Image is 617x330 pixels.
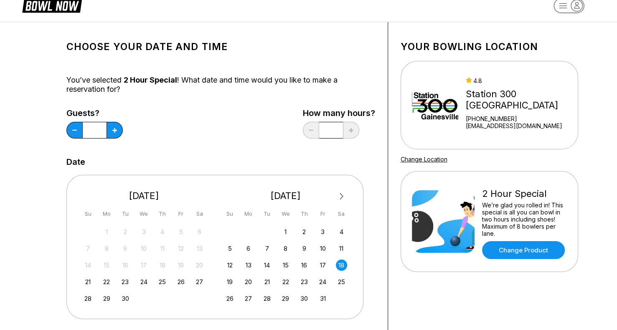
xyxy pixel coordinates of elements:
div: Choose Monday, October 27th, 2025 [243,293,254,304]
div: Not available Friday, September 19th, 2025 [175,259,187,271]
div: Tu [262,208,273,219]
div: Not available Monday, September 15th, 2025 [101,259,112,271]
div: 4.8 [466,77,574,84]
div: Choose Friday, October 31st, 2025 [317,293,328,304]
div: Not available Friday, September 5th, 2025 [175,226,187,237]
div: Choose Friday, October 24th, 2025 [317,276,328,287]
div: [DATE] [221,190,350,202]
span: 2 Hour Special [124,76,177,84]
div: Not available Monday, September 1st, 2025 [101,226,112,237]
div: 2 Hour Special [482,188,567,199]
div: Choose Monday, October 6th, 2025 [243,243,254,254]
div: Choose Thursday, October 30th, 2025 [299,293,310,304]
div: Th [299,208,310,219]
div: Not available Saturday, September 20th, 2025 [194,259,205,271]
div: [DATE] [79,190,209,202]
div: [PHONE_NUMBER] [466,115,574,122]
div: Choose Monday, September 22nd, 2025 [101,276,112,287]
div: Fr [175,208,187,219]
div: Su [82,208,94,219]
div: Mo [243,208,254,219]
div: Choose Wednesday, September 24th, 2025 [138,276,150,287]
div: Choose Tuesday, September 23rd, 2025 [119,276,131,287]
div: Choose Friday, October 17th, 2025 [317,259,328,271]
div: Not available Thursday, September 4th, 2025 [157,226,168,237]
img: 2 Hour Special [412,190,475,253]
div: Choose Tuesday, October 28th, 2025 [262,293,273,304]
label: Date [66,157,85,166]
div: We [280,208,291,219]
div: Station 300 [GEOGRAPHIC_DATA] [466,88,574,111]
div: Tu [119,208,131,219]
div: month 2025-10 [223,225,348,304]
div: Choose Thursday, October 9th, 2025 [299,243,310,254]
div: Choose Saturday, September 27th, 2025 [194,276,205,287]
div: Not available Wednesday, September 17th, 2025 [138,259,150,271]
div: Not available Wednesday, September 3rd, 2025 [138,226,150,237]
div: Choose Wednesday, October 1st, 2025 [280,226,291,237]
div: Choose Thursday, October 16th, 2025 [299,259,310,271]
div: We [138,208,150,219]
div: Choose Thursday, September 25th, 2025 [157,276,168,287]
div: Choose Saturday, October 11th, 2025 [336,243,347,254]
div: Su [224,208,236,219]
div: Not available Monday, September 8th, 2025 [101,243,112,254]
div: Mo [101,208,112,219]
div: Not available Saturday, September 6th, 2025 [194,226,205,237]
div: Not available Thursday, September 11th, 2025 [157,243,168,254]
button: Next Month [335,190,348,203]
div: Choose Tuesday, October 14th, 2025 [262,259,273,271]
div: We’re glad you rolled in! This special is all you can bowl in two hours including shoes! Maximum ... [482,202,567,237]
div: Sa [194,208,205,219]
div: Choose Saturday, October 18th, 2025 [336,259,347,271]
div: Choose Thursday, October 2nd, 2025 [299,226,310,237]
h1: Your bowling location [401,41,578,53]
div: Choose Sunday, October 26th, 2025 [224,293,236,304]
h1: Choose your Date and time [66,41,375,53]
div: Choose Wednesday, October 29th, 2025 [280,293,291,304]
div: Not available Saturday, September 13th, 2025 [194,243,205,254]
div: Choose Tuesday, October 21st, 2025 [262,276,273,287]
div: Choose Monday, September 29th, 2025 [101,293,112,304]
div: Th [157,208,168,219]
a: [EMAIL_ADDRESS][DOMAIN_NAME] [466,122,574,129]
div: Choose Saturday, October 25th, 2025 [336,276,347,287]
div: Choose Sunday, October 5th, 2025 [224,243,236,254]
div: Choose Sunday, October 12th, 2025 [224,259,236,271]
img: Station 300 Gainesville [412,74,459,136]
div: Fr [317,208,328,219]
div: Sa [336,208,347,219]
div: Choose Wednesday, October 8th, 2025 [280,243,291,254]
div: Choose Tuesday, October 7th, 2025 [262,243,273,254]
div: Choose Sunday, September 21st, 2025 [82,276,94,287]
div: Not available Friday, September 12th, 2025 [175,243,187,254]
div: Choose Monday, October 13th, 2025 [243,259,254,271]
div: Not available Thursday, September 18th, 2025 [157,259,168,271]
div: Not available Tuesday, September 9th, 2025 [119,243,131,254]
div: You’ve selected ! What date and time would you like to make a reservation for? [66,76,375,94]
a: Change Location [401,156,447,163]
div: Not available Tuesday, September 2nd, 2025 [119,226,131,237]
div: Choose Sunday, October 19th, 2025 [224,276,236,287]
div: Choose Friday, October 10th, 2025 [317,243,328,254]
label: Guests? [66,108,123,118]
div: Not available Sunday, September 7th, 2025 [82,243,94,254]
div: Not available Sunday, September 14th, 2025 [82,259,94,271]
div: Choose Thursday, October 23rd, 2025 [299,276,310,287]
div: Not available Wednesday, September 10th, 2025 [138,243,150,254]
div: Choose Tuesday, September 30th, 2025 [119,293,131,304]
div: Not available Tuesday, September 16th, 2025 [119,259,131,271]
div: Choose Monday, October 20th, 2025 [243,276,254,287]
label: How many hours? [303,108,375,118]
div: Choose Wednesday, October 22nd, 2025 [280,276,291,287]
div: Choose Saturday, October 4th, 2025 [336,226,347,237]
div: month 2025-09 [81,225,207,304]
div: Choose Wednesday, October 15th, 2025 [280,259,291,271]
div: Choose Sunday, September 28th, 2025 [82,293,94,304]
div: Choose Friday, October 3rd, 2025 [317,226,328,237]
div: Choose Friday, September 26th, 2025 [175,276,187,287]
a: Change Product [482,241,565,259]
